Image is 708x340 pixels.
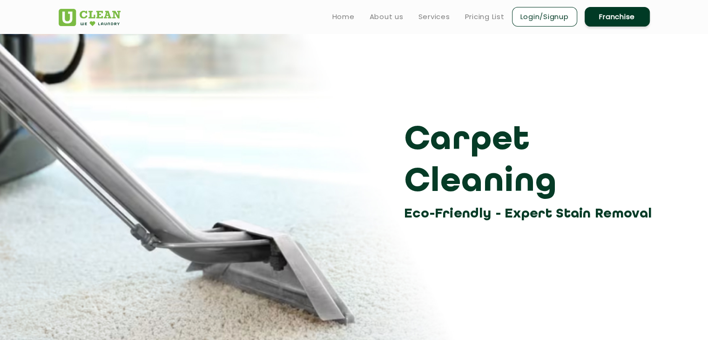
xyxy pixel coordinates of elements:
[404,204,657,224] h3: Eco-Friendly - Expert Stain Removal
[465,11,505,22] a: Pricing List
[512,7,577,27] a: Login/Signup
[332,11,355,22] a: Home
[370,11,404,22] a: About us
[585,7,650,27] a: Franchise
[59,9,121,26] img: UClean Laundry and Dry Cleaning
[418,11,450,22] a: Services
[404,120,657,204] h3: Carpet Cleaning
